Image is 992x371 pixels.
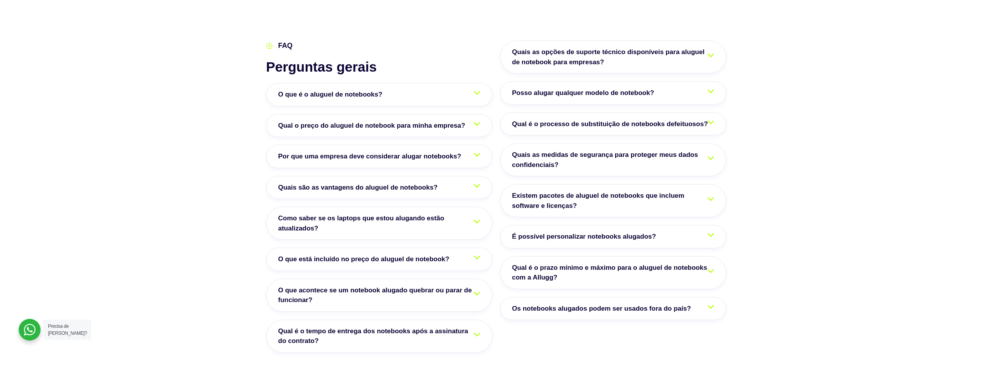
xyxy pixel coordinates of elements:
[500,143,726,176] a: Quais as medidas de segurança para proteger meus dados confidenciais?
[266,114,492,137] a: Qual o preço do aluguel de notebook para minha empresa?
[266,279,492,312] a: O que acontece se um notebook alugado quebrar ou parar de funcionar?
[500,184,726,217] a: Existem pacotes de aluguel de notebooks que incluem software e licenças?
[276,40,293,51] span: FAQ
[512,150,714,170] span: Quais as medidas de segurança para proteger meus dados confidenciais?
[266,59,492,75] h2: Perguntas gerais
[500,256,726,289] a: Qual é o prazo mínimo e máximo para o aluguel de notebooks com a Allugg?
[266,145,492,168] a: Por que uma empresa deve considerar alugar notebooks?
[278,285,480,305] span: O que acontece se um notebook alugado quebrar ou parar de funcionar?
[852,271,992,371] iframe: Chat Widget
[500,40,726,74] a: Quais as opções de suporte técnico disponíveis para aluguel de notebook para empresas?
[512,88,658,98] span: Posso alugar qualquer modelo de notebook?
[278,151,465,162] span: Por que uma empresa deve considerar alugar notebooks?
[278,254,453,264] span: O que está incluído no preço do aluguel de notebook?
[278,183,442,193] span: Quais são as vantagens do aluguel de notebooks?
[512,304,695,314] span: Os notebooks alugados podem ser usados fora do país?
[500,81,726,105] a: Posso alugar qualquer modelo de notebook?
[852,271,992,371] div: Widget de chat
[500,297,726,320] a: Os notebooks alugados podem ser usados fora do país?
[266,320,492,353] a: Qual é o tempo de entrega dos notebooks após a assinatura do contrato?
[278,121,469,131] span: Qual o preço do aluguel de notebook para minha empresa?
[500,113,726,136] a: Qual é o processo de substituição de notebooks defeituosos?
[512,191,714,211] span: Existem pacotes de aluguel de notebooks que incluem software e licenças?
[266,248,492,271] a: O que está incluído no preço do aluguel de notebook?
[278,213,480,233] span: Como saber se os laptops que estou alugando estão atualizados?
[278,90,386,100] span: O que é o aluguel de notebooks?
[266,207,492,240] a: Como saber se os laptops que estou alugando estão atualizados?
[48,324,87,336] span: Precisa de [PERSON_NAME]?
[512,119,712,129] span: Qual é o processo de substituição de notebooks defeituosos?
[512,47,714,67] span: Quais as opções de suporte técnico disponíveis para aluguel de notebook para empresas?
[500,225,726,248] a: É possível personalizar notebooks alugados?
[512,232,660,242] span: É possível personalizar notebooks alugados?
[512,263,714,283] span: Qual é o prazo mínimo e máximo para o aluguel de notebooks com a Allugg?
[278,326,480,346] span: Qual é o tempo de entrega dos notebooks após a assinatura do contrato?
[266,176,492,199] a: Quais são as vantagens do aluguel de notebooks?
[266,83,492,106] a: O que é o aluguel de notebooks?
